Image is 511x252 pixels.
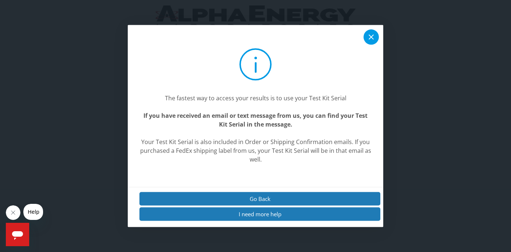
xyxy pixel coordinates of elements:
[6,223,29,246] iframe: Button to launch messaging window
[139,137,372,163] center: Your Test Kit Serial is also included in Order or Shipping Confirmation emails. If you purchased ...
[23,204,43,220] iframe: Message from company
[6,205,20,220] iframe: Close message
[139,111,372,128] center: If you have received an email or text message from us, you can find your Test Kit Serial in the m...
[139,192,380,205] button: Go Back
[139,93,372,102] center: The fastest way to access your results is to use your Test Kit Serial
